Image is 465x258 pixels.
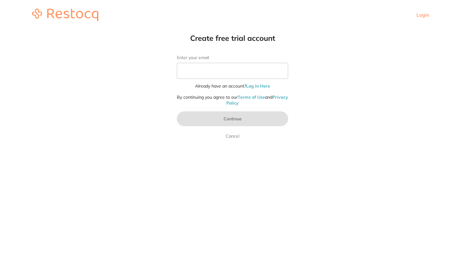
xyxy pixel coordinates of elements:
[177,55,288,60] label: Enter your email
[238,94,265,100] a: Terms of Use
[32,9,98,21] img: restocq_logo.svg
[224,132,241,140] a: Cancel
[226,94,288,106] a: Privacy Policy
[177,111,288,126] button: Continue
[177,83,288,89] p: Already have an account?
[416,12,429,18] a: Login
[177,94,288,106] p: By continuing you agree to our and
[164,33,301,43] h1: Create free trial account
[246,83,270,89] a: Log In Here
